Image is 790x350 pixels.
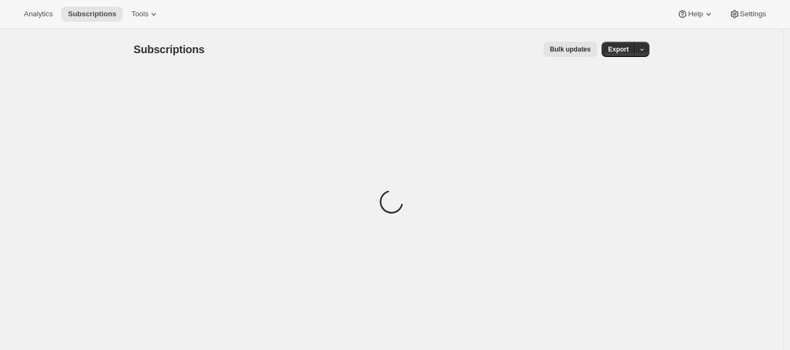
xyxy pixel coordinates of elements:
span: Settings [740,10,766,18]
button: Analytics [17,7,59,22]
span: Subscriptions [68,10,116,18]
button: Subscriptions [61,7,123,22]
span: Analytics [24,10,53,18]
button: Settings [723,7,773,22]
button: Bulk updates [543,42,597,57]
span: Export [608,45,629,54]
span: Bulk updates [550,45,591,54]
button: Export [602,42,635,57]
span: Tools [131,10,148,18]
span: Help [688,10,703,18]
button: Help [671,7,720,22]
span: Subscriptions [134,43,205,55]
button: Tools [125,7,166,22]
